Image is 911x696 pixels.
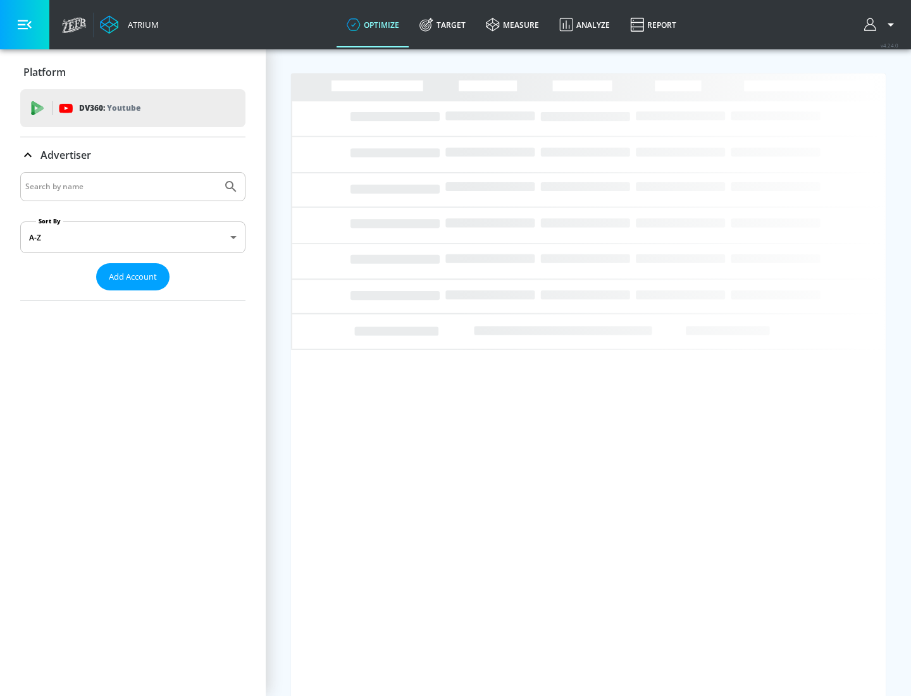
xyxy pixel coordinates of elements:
[881,42,898,49] span: v 4.24.0
[100,15,159,34] a: Atrium
[20,221,245,253] div: A-Z
[20,290,245,301] nav: list of Advertiser
[25,178,217,195] input: Search by name
[337,2,409,47] a: optimize
[107,101,140,115] p: Youtube
[23,65,66,79] p: Platform
[79,101,140,115] p: DV360:
[36,217,63,225] label: Sort By
[20,172,245,301] div: Advertiser
[476,2,549,47] a: measure
[20,89,245,127] div: DV360: Youtube
[20,54,245,90] div: Platform
[409,2,476,47] a: Target
[20,137,245,173] div: Advertiser
[549,2,620,47] a: Analyze
[40,148,91,162] p: Advertiser
[96,263,170,290] button: Add Account
[109,270,157,284] span: Add Account
[620,2,686,47] a: Report
[123,19,159,30] div: Atrium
